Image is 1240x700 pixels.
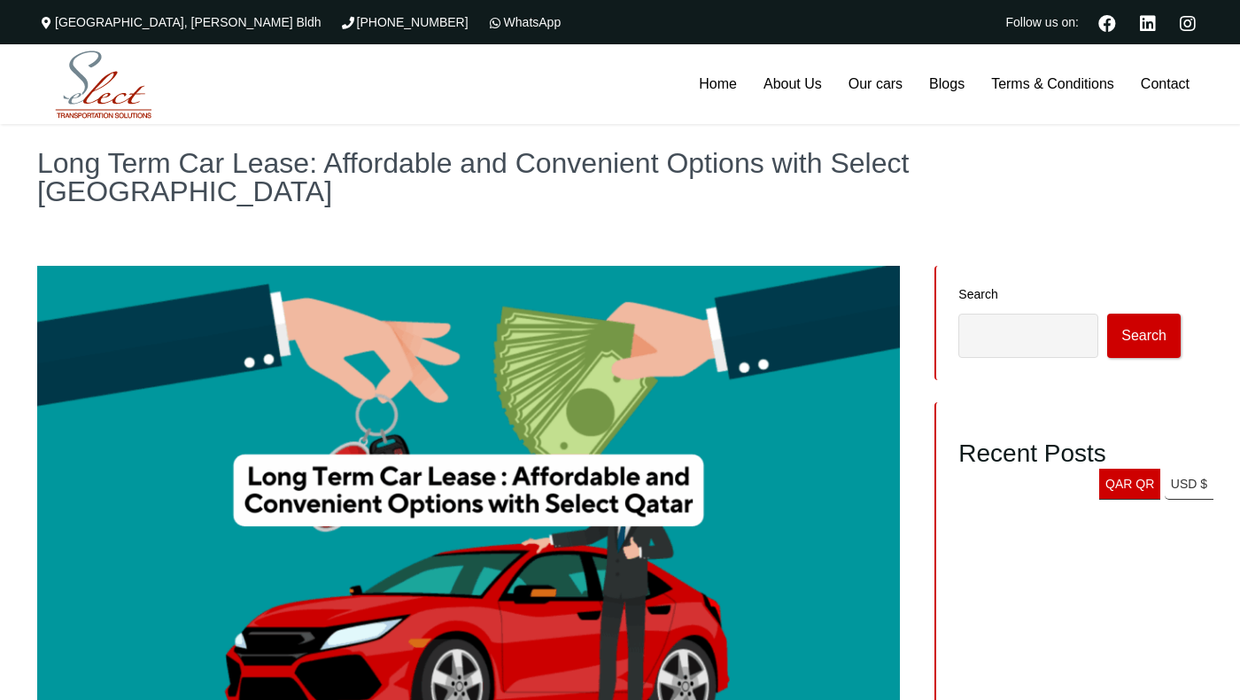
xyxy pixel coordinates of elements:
[686,44,750,124] a: Home
[1165,469,1213,500] a: USD $
[1099,469,1160,500] a: QAR QR
[1091,12,1123,32] a: Facebook
[486,15,562,29] a: WhatsApp
[958,486,1179,525] a: Conquer Every Journey with the Best SUV Rental in [GEOGRAPHIC_DATA] – Your Complete Select Rent a...
[1128,44,1203,124] a: Contact
[958,587,1166,626] a: Unlock Comfort & Space: Rent the Maxus G10 in [GEOGRAPHIC_DATA] [DATE]!
[978,44,1128,124] a: Terms & Conditions
[835,44,916,124] a: Our cars
[958,631,1174,670] a: Ultimate Stress‑Free Guide: Car Rental [GEOGRAPHIC_DATA] with Select Rent a Car
[42,47,166,123] img: Select Rent a Car
[958,530,1165,581] a: Unlock Stress-Free Travel with the #1 Car Rental Service in [GEOGRAPHIC_DATA] – Your Complete Sel...
[1172,12,1203,32] a: Instagram
[339,15,469,29] a: [PHONE_NUMBER]
[1132,12,1163,32] a: Linkedin
[750,44,835,124] a: About Us
[958,288,1181,300] label: Search
[37,149,1203,206] h1: Long Term Car Lease: Affordable and Convenient Options with Select [GEOGRAPHIC_DATA]
[958,439,1181,469] h2: Recent Posts
[916,44,978,124] a: Blogs
[1107,314,1181,358] button: Search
